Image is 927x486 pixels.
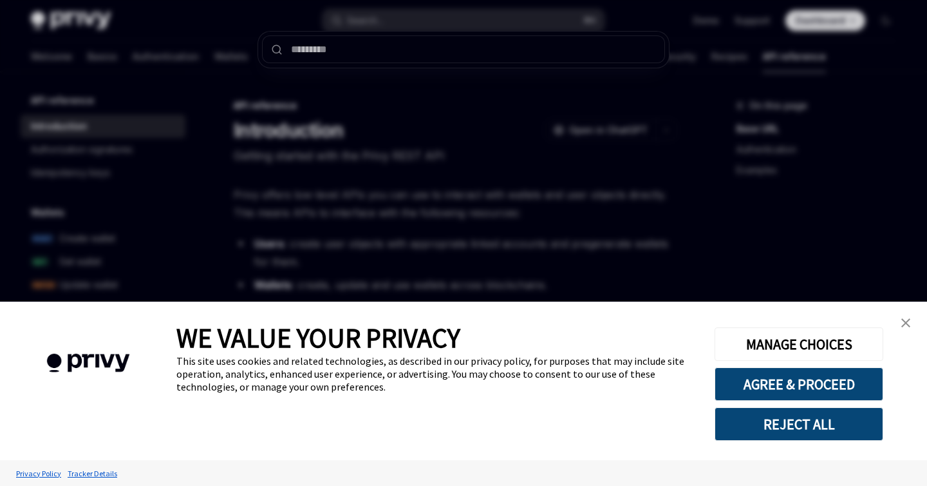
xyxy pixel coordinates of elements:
img: company logo [19,335,157,391]
span: WE VALUE YOUR PRIVACY [176,321,460,355]
a: close banner [893,310,919,336]
button: REJECT ALL [715,407,883,441]
a: Privacy Policy [13,462,64,485]
a: Tracker Details [64,462,120,485]
div: This site uses cookies and related technologies, as described in our privacy policy, for purposes... [176,355,695,393]
button: MANAGE CHOICES [715,327,883,361]
button: AGREE & PROCEED [715,367,883,401]
img: close banner [901,318,910,327]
